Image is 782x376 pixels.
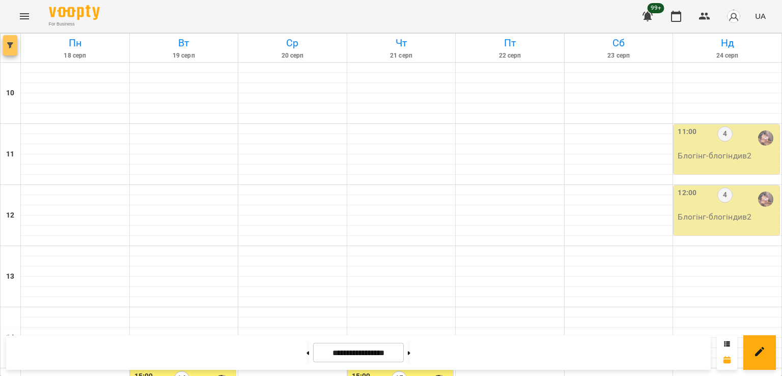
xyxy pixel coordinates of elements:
[240,51,345,61] h6: 20 серп
[49,21,100,28] span: For Business
[727,9,741,23] img: avatar_s.png
[675,51,780,61] h6: 24 серп
[49,5,100,20] img: Voopty Logo
[6,88,14,99] h6: 10
[131,51,237,61] h6: 19 серп
[751,7,770,25] button: UA
[678,211,777,223] p: Блогінг - блогіндив2
[240,35,345,51] h6: Ср
[566,35,672,51] h6: Сб
[717,126,733,142] label: 4
[131,35,237,51] h6: Вт
[717,187,733,203] label: 4
[6,271,14,282] h6: 13
[349,35,454,51] h6: Чт
[678,187,696,199] label: 12:00
[6,210,14,221] h6: 12
[678,150,777,162] p: Блогінг - блогіндив2
[755,11,766,21] span: UA
[6,149,14,160] h6: 11
[758,192,773,207] img: Ілля Петруша
[457,51,563,61] h6: 22 серп
[675,35,780,51] h6: Нд
[457,35,563,51] h6: Пт
[566,51,672,61] h6: 23 серп
[22,51,128,61] h6: 18 серп
[678,126,696,138] label: 11:00
[349,51,454,61] h6: 21 серп
[648,3,664,13] span: 99+
[12,4,37,29] button: Menu
[758,130,773,146] img: Ілля Петруша
[22,35,128,51] h6: Пн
